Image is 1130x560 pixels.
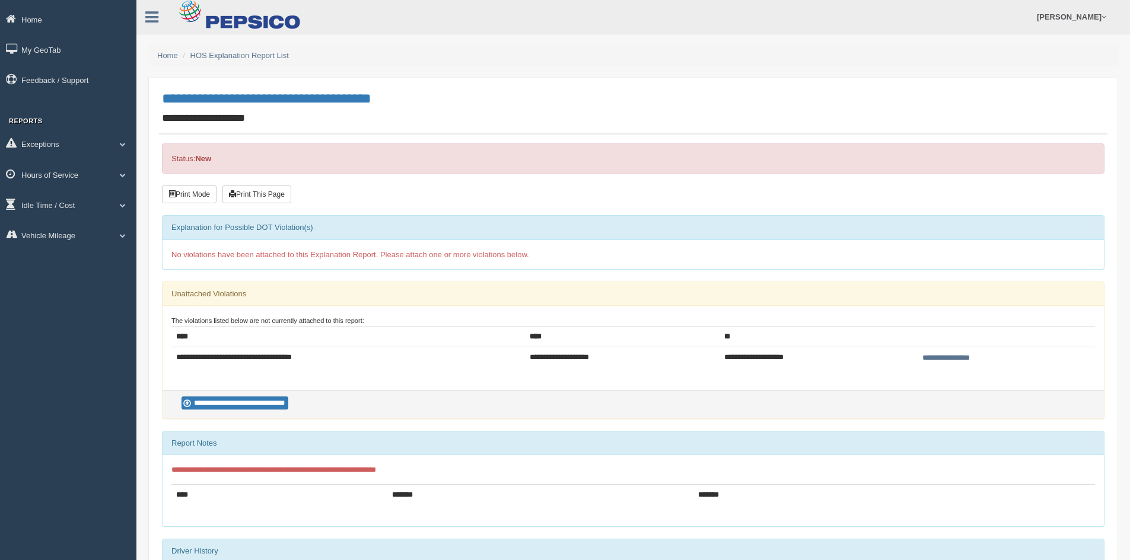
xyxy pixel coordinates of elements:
[171,317,364,324] small: The violations listed below are not currently attached to this report:
[162,185,217,203] button: Print Mode
[163,431,1104,455] div: Report Notes
[157,51,178,60] a: Home
[222,185,291,203] button: Print This Page
[190,51,289,60] a: HOS Explanation Report List
[163,282,1104,306] div: Unattached Violations
[171,250,529,259] span: No violations have been attached to this Explanation Report. Please attach one or more violations...
[195,154,211,163] strong: New
[162,143,1104,174] div: Status:
[163,216,1104,239] div: Explanation for Possible DOT Violation(s)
